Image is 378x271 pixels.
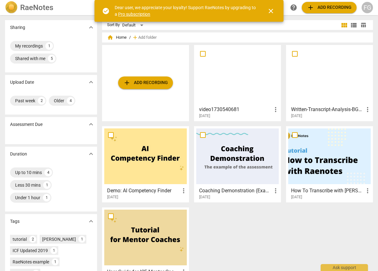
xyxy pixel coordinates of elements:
[288,47,371,118] a: Written-Transcript-Analysis-BGPC-Level-1-FG[DATE]
[358,20,368,30] button: Table view
[115,4,256,17] div: Dear user, we appreciate your loyalty! Support RaeNotes by upgrading to a
[341,21,348,29] span: view_module
[67,97,74,104] div: 4
[86,217,96,226] button: Show more
[15,43,43,49] div: My recordings
[291,187,364,195] h3: How To Transcribe with RaeNotes
[129,35,131,40] span: /
[52,258,59,265] div: 1
[291,195,302,200] span: [DATE]
[10,79,34,86] p: Upload Date
[196,128,279,200] a: Coaching Demonstration (Example)[DATE]
[13,259,49,265] div: RaeNotes example
[321,264,368,271] div: Ask support
[340,20,349,30] button: Tile view
[199,195,210,200] span: [DATE]
[78,236,85,243] div: 1
[307,4,352,11] span: Add recording
[107,187,180,195] h3: Demo: AI Competency Finder
[180,187,187,195] span: more_vert
[291,113,302,119] span: [DATE]
[43,194,50,201] div: 1
[288,2,299,13] a: Help
[272,187,279,195] span: more_vert
[196,47,279,118] a: video1730540681[DATE]
[15,182,41,188] div: Less 30 mins
[15,169,42,176] div: Up to 10 mins
[48,55,55,62] div: 5
[50,247,57,254] div: 1
[272,106,279,113] span: more_vert
[118,76,173,89] button: Upload
[349,20,358,30] button: List view
[364,187,371,195] span: more_vert
[87,217,95,225] span: expand_more
[20,3,53,12] h2: RaeNotes
[263,3,278,19] button: Close
[102,7,110,15] span: check_circle
[5,1,96,14] a: LogoRaeNotes
[10,121,43,128] p: Assessment Due
[360,22,366,28] span: table_chart
[86,120,96,129] button: Show more
[199,187,272,195] h3: Coaching Demonstration (Example)
[86,77,96,87] button: Show more
[15,98,35,104] div: Past week
[350,21,358,29] span: view_list
[364,106,371,113] span: more_vert
[43,181,51,189] div: 1
[10,151,27,157] p: Duration
[44,169,52,176] div: 4
[291,106,364,113] h3: Written-Transcript-Analysis-BGPC-Level-1-FG
[199,113,210,119] span: [DATE]
[86,23,96,32] button: Show more
[123,79,131,87] span: add
[15,55,45,62] div: Shared with me
[15,195,40,201] div: Under 1 hour
[290,4,297,11] span: help
[10,24,25,31] p: Sharing
[107,23,120,27] div: Sort By
[45,42,53,50] div: 1
[123,79,168,87] span: Add recording
[42,236,76,242] div: [PERSON_NAME]
[87,78,95,86] span: expand_more
[13,247,48,254] div: ICF Updated 2019
[118,12,150,17] a: Pro subscription
[302,2,357,13] button: Upload
[107,195,118,200] span: [DATE]
[288,128,371,200] a: How To Transcribe with [PERSON_NAME][DATE]
[199,106,272,113] h3: video1730540681
[5,1,18,14] img: Logo
[107,34,127,41] span: Home
[13,236,27,242] div: tutorial
[132,34,138,41] span: add
[104,128,187,200] a: Demo: AI Competency Finder[DATE]
[54,98,64,104] div: Older
[122,20,146,30] div: Default
[307,4,314,11] span: add
[87,24,95,31] span: expand_more
[87,121,95,128] span: expand_more
[86,149,96,159] button: Show more
[107,34,113,41] span: home
[138,35,157,40] span: Add folder
[87,150,95,158] span: expand_more
[362,2,373,13] button: FG
[29,236,36,243] div: 2
[10,218,20,225] p: Tags
[38,97,45,104] div: 2
[267,7,275,15] span: close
